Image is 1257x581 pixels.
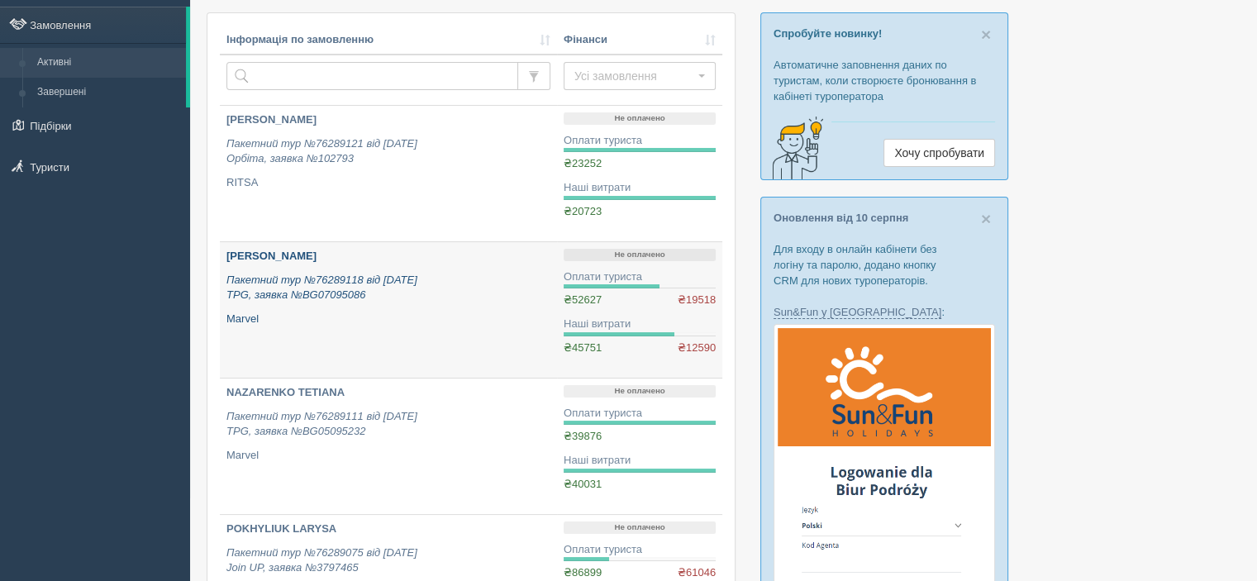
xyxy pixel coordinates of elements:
span: Усі замовлення [574,68,694,84]
div: Оплати туриста [564,133,716,149]
a: Фінанси [564,32,716,48]
span: ₴39876 [564,430,602,442]
a: Хочу спробувати [883,139,995,167]
p: : [774,304,995,320]
b: POKHYLIUK LARYSA [226,522,336,535]
div: Наші витрати [564,453,716,469]
i: Пакетний тур №76289118 від [DATE] TPG, заявка №BG07095086 [226,274,417,302]
p: RITSA [226,175,550,191]
img: creative-idea-2907357.png [761,115,827,181]
i: Пакетний тур №76289111 від [DATE] TPG, заявка №BG05095232 [226,410,417,438]
p: Автоматичне заповнення даних по туристам, коли створюєте бронювання в кабінеті туроператора [774,57,995,104]
span: ₴40031 [564,478,602,490]
a: [PERSON_NAME] Пакетний тур №76289118 від [DATE]TPG, заявка №BG07095086 Marvel [220,242,557,378]
a: Sun&Fun у [GEOGRAPHIC_DATA] [774,306,941,319]
i: Пакетний тур №76289075 від [DATE] Join UP, заявка №3797465 [226,546,417,574]
input: Пошук за номером замовлення, ПІБ або паспортом туриста [226,62,518,90]
p: Не оплачено [564,521,716,534]
button: Close [981,210,991,227]
span: ₴19518 [678,293,716,308]
p: Спробуйте новинку! [774,26,995,41]
p: Marvel [226,312,550,327]
span: × [981,25,991,44]
span: ₴20723 [564,205,602,217]
span: ₴61046 [678,565,716,581]
p: Не оплачено [564,385,716,398]
div: Наші витрати [564,180,716,196]
i: Пакетний тур №76289121 від [DATE] Орбіта, заявка №102793 [226,137,417,165]
span: ₴23252 [564,157,602,169]
a: Активні [30,48,186,78]
div: Наші витрати [564,317,716,332]
b: [PERSON_NAME] [226,250,317,262]
span: ₴12590 [678,341,716,356]
a: Завершені [30,78,186,107]
b: [PERSON_NAME] [226,113,317,126]
span: ₴52627 [564,293,602,306]
div: Оплати туриста [564,269,716,285]
p: Не оплачено [564,112,716,125]
span: ₴45751 [564,341,602,354]
a: NAZARENKO TETIANA Пакетний тур №76289111 від [DATE]TPG, заявка №BG05095232 Marvel [220,379,557,514]
span: ₴86899 [564,566,602,579]
button: Усі замовлення [564,62,716,90]
p: Marvel [226,448,550,464]
button: Close [981,26,991,43]
b: NAZARENKO TETIANA [226,386,345,398]
a: [PERSON_NAME] Пакетний тур №76289121 від [DATE]Орбіта, заявка №102793 RITSA [220,106,557,241]
div: Оплати туриста [564,542,716,558]
p: Для входу в онлайн кабінети без логіну та паролю, додано кнопку CRM для нових туроператорів. [774,241,995,288]
a: Оновлення від 10 серпня [774,212,908,224]
span: × [981,209,991,228]
a: Інформація по замовленню [226,32,550,48]
div: Оплати туриста [564,406,716,421]
p: Не оплачено [564,249,716,261]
